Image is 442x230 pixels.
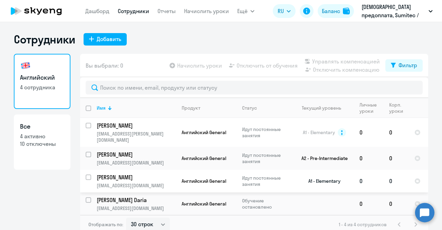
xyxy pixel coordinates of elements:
td: 0 [354,192,384,215]
div: Личные уроки [359,102,377,114]
h3: Английский [20,73,64,82]
button: Фильтр [385,59,423,72]
div: Фильтр [398,61,417,69]
td: 0 [354,147,384,170]
p: [DEMOGRAPHIC_DATA] предоплата, Sumitec / Сумитек KAM [362,3,426,19]
span: Английский General [182,129,226,136]
img: balance [343,8,350,14]
td: A1 - Elementary [290,170,354,192]
p: [PERSON_NAME] [97,151,175,158]
a: Все4 активно10 отключены [14,114,70,170]
a: Отчеты [157,8,176,14]
div: Корп. уроки [389,102,403,114]
span: A1 - Elementary [303,129,335,136]
div: Текущий уровень [295,105,354,111]
a: [PERSON_NAME] [97,173,176,181]
p: 4 сотрудника [20,83,64,91]
button: Ещё [237,4,254,18]
span: Английский General [182,178,226,184]
div: Имя [97,105,106,111]
a: [PERSON_NAME] Daria [97,196,176,204]
td: 0 [384,192,409,215]
div: Добавить [97,35,121,43]
a: Начислить уроки [184,8,229,14]
p: [EMAIL_ADDRESS][DOMAIN_NAME] [97,182,176,189]
span: Английский General [182,155,226,161]
span: Вы выбрали: 0 [86,61,123,70]
td: 0 [354,170,384,192]
span: Отображать по: [88,221,123,228]
a: Английский4 сотрудника [14,54,70,109]
button: Балансbalance [318,4,354,18]
h1: Сотрудники [14,32,75,46]
p: [PERSON_NAME] [97,173,175,181]
button: RU [273,4,296,18]
div: Продукт [182,105,236,111]
p: 10 отключены [20,140,64,148]
div: Статус [242,105,289,111]
p: [EMAIL_ADDRESS][DOMAIN_NAME] [97,205,176,211]
p: Идут постоянные занятия [242,152,289,164]
span: RU [278,7,284,15]
a: Сотрудники [118,8,149,14]
td: 0 [384,147,409,170]
span: Английский General [182,201,226,207]
div: Текущий уровень [302,105,341,111]
span: Ещё [237,7,248,15]
td: 0 [384,170,409,192]
input: Поиск по имени, email, продукту или статусу [86,81,423,94]
div: Имя [97,105,176,111]
p: 4 активно [20,132,64,140]
button: [DEMOGRAPHIC_DATA] предоплата, Sumitec / Сумитек KAM [358,3,436,19]
div: Статус [242,105,257,111]
a: Дашборд [85,8,109,14]
td: 0 [354,118,384,147]
h3: Все [20,122,64,131]
span: 1 - 4 из 4 сотрудников [339,221,387,228]
p: [PERSON_NAME] [97,122,175,129]
p: [PERSON_NAME] Daria [97,196,175,204]
p: Обучение остановлено [242,198,289,210]
div: Продукт [182,105,200,111]
a: [PERSON_NAME] [97,122,176,129]
div: Личные уроки [359,102,383,114]
div: Корп. уроки [389,102,409,114]
p: Идут постоянные занятия [242,126,289,139]
button: Добавить [84,33,127,46]
td: 0 [384,118,409,147]
img: english [20,60,31,71]
div: Баланс [322,7,340,15]
a: [PERSON_NAME] [97,151,176,158]
p: [EMAIL_ADDRESS][DOMAIN_NAME] [97,160,176,166]
p: Идут постоянные занятия [242,175,289,187]
p: [EMAIL_ADDRESS][PERSON_NAME][DOMAIN_NAME] [97,131,176,143]
td: A2 - Pre-Intermediate [290,147,354,170]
